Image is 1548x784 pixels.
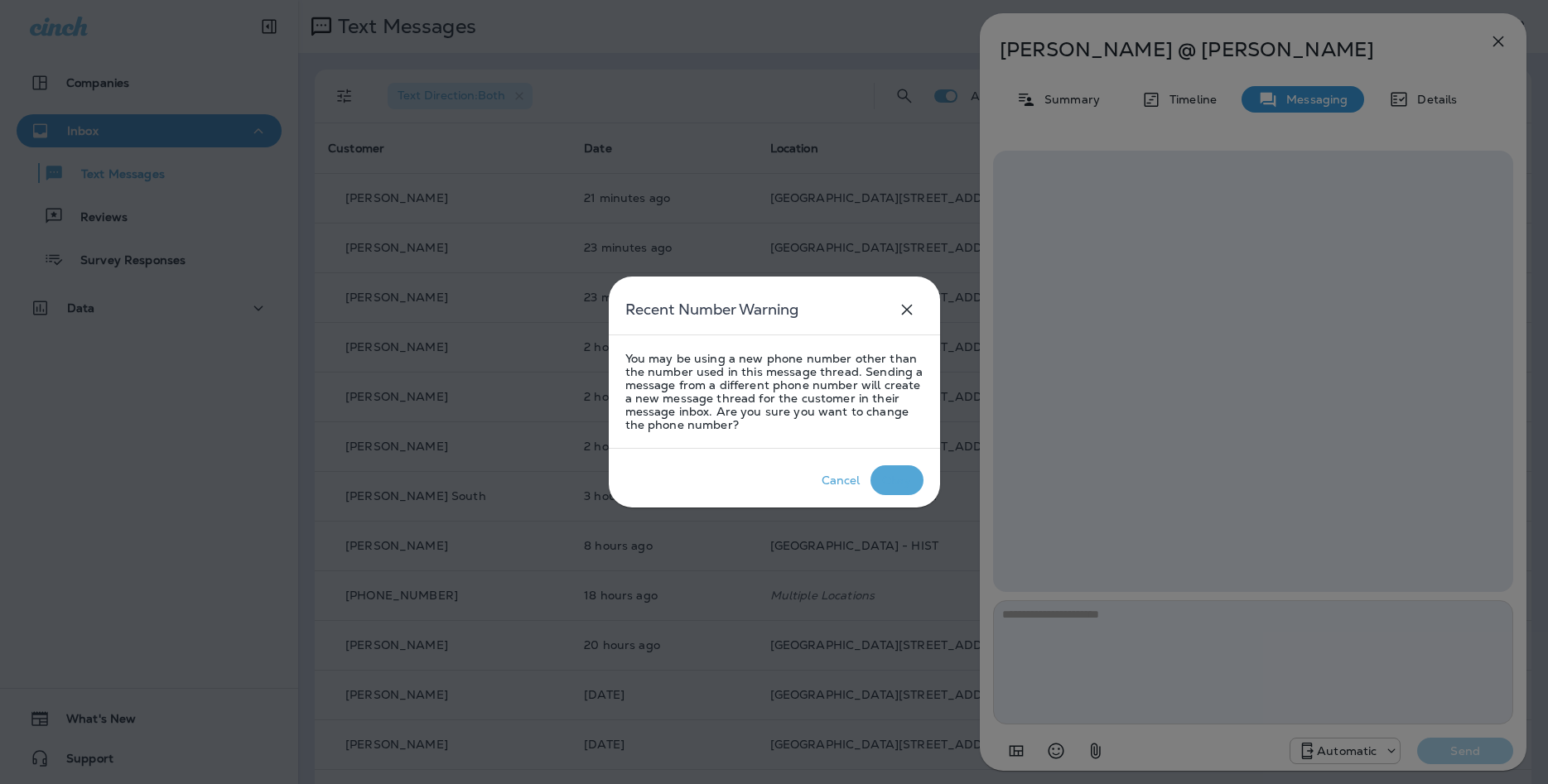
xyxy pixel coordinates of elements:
div: Okay [882,474,911,487]
button: close [890,293,923,326]
h5: Recent Number Warning [625,296,798,323]
div: Cancel [822,474,861,487]
button: Okay [870,465,923,495]
button: Cancel [812,465,870,495]
p: You may be using a new phone number other than the number used in this message thread. Sending a ... [625,352,923,431]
